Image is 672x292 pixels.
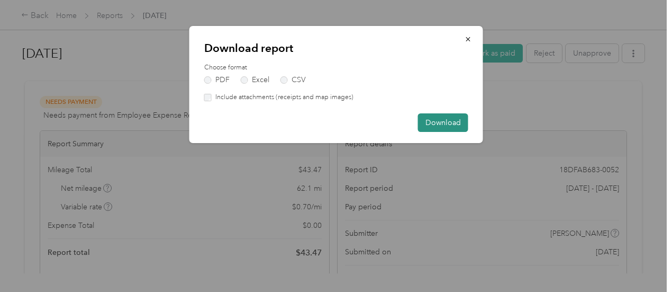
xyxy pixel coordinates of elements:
[418,113,468,132] button: Download
[204,63,468,73] label: Choose format
[204,41,468,56] p: Download report
[613,233,672,292] iframe: Everlance-gr Chat Button Frame
[241,76,269,84] label: Excel
[204,76,230,84] label: PDF
[280,76,306,84] label: CSV
[212,93,353,102] label: Include attachments (receipts and map images)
